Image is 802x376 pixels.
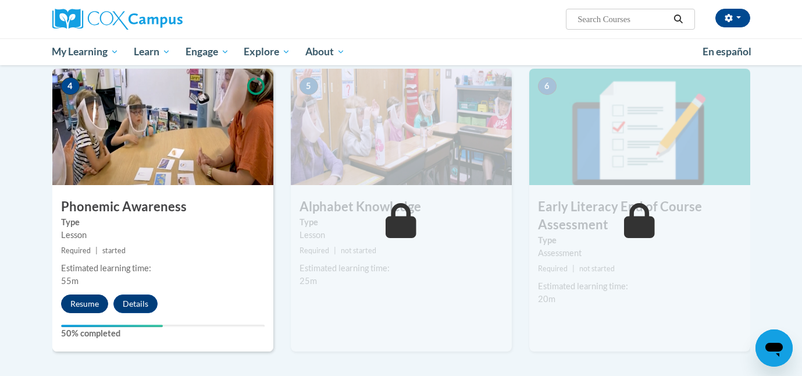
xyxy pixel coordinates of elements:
span: Explore [244,45,290,59]
span: not started [341,246,376,255]
img: Cox Campus [52,9,183,30]
label: Type [300,216,503,229]
span: 20m [538,294,555,304]
input: Search Courses [576,12,669,26]
h3: Phonemic Awareness [52,198,273,216]
a: About [298,38,352,65]
div: Assessment [538,247,742,260]
span: not started [579,264,615,273]
button: Search [669,12,687,26]
button: Account Settings [715,9,750,27]
span: | [334,246,336,255]
a: Explore [236,38,298,65]
a: Cox Campus [52,9,273,30]
span: 55m [61,276,79,286]
span: Engage [186,45,229,59]
iframe: Button to launch messaging window [755,329,793,367]
label: Type [61,216,265,229]
div: Estimated learning time: [538,280,742,293]
a: My Learning [45,38,127,65]
label: 50% completed [61,327,265,340]
span: Required [61,246,91,255]
a: Learn [126,38,178,65]
div: Estimated learning time: [61,262,265,275]
span: | [95,246,98,255]
span: 25m [300,276,317,286]
h3: Early Literacy End of Course Assessment [529,198,750,234]
span: About [305,45,345,59]
h3: Alphabet Knowledge [291,198,512,216]
span: En español [703,45,751,58]
div: Your progress [61,325,163,327]
a: Engage [178,38,237,65]
span: | [572,264,575,273]
a: En español [695,40,759,64]
div: Main menu [35,38,768,65]
div: Lesson [61,229,265,242]
button: Details [113,295,158,313]
span: My Learning [52,45,119,59]
span: Learn [134,45,170,59]
span: 4 [61,77,80,95]
span: 5 [300,77,318,95]
img: Course Image [529,69,750,185]
span: Required [300,246,329,255]
span: started [102,246,126,255]
span: Required [538,264,568,273]
button: Resume [61,295,108,313]
img: Course Image [291,69,512,185]
span: 6 [538,77,557,95]
img: Course Image [52,69,273,185]
div: Lesson [300,229,503,242]
label: Type [538,234,742,247]
div: Estimated learning time: [300,262,503,275]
